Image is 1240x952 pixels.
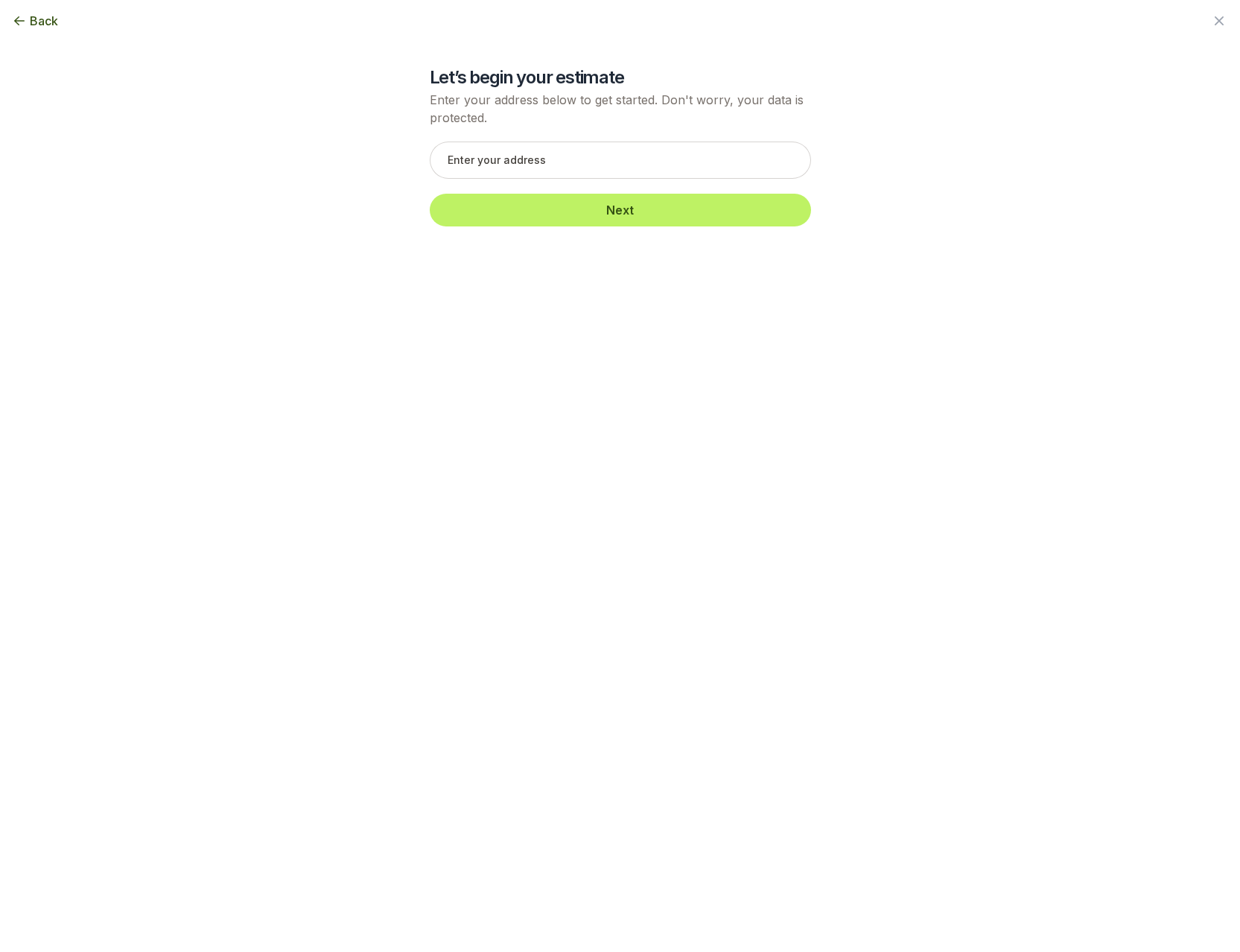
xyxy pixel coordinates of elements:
[430,91,811,127] p: Enter your address below to get started. Don't worry, your data is protected.
[430,142,811,179] input: Enter your address
[30,12,58,30] span: Back
[430,66,811,89] h2: Let’s begin your estimate
[430,194,811,226] button: Next
[12,12,58,30] button: Back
